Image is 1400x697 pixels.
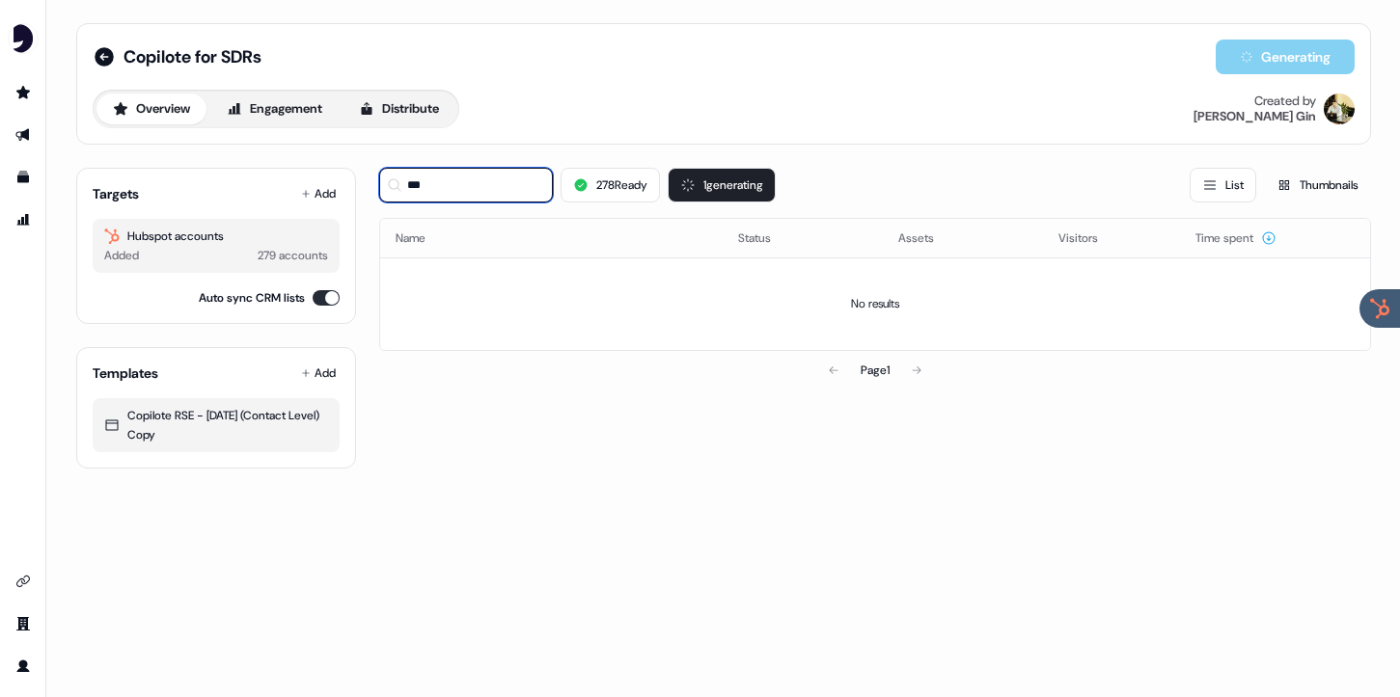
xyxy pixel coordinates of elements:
[8,608,39,639] a: Go to team
[104,406,328,444] div: Copilote RSE - [DATE] (Contact Level) Copy
[861,361,890,380] div: Page 1
[8,77,39,108] a: Go to prospects
[1190,168,1256,202] button: List
[8,566,39,597] a: Go to integrations
[1264,168,1371,202] button: Thumbnails
[396,221,449,255] button: Name
[96,94,206,124] button: Overview
[297,360,340,387] button: Add
[297,180,340,207] button: Add
[1058,221,1121,255] button: Visitors
[1324,94,1355,124] img: Armand
[1194,109,1316,124] div: [PERSON_NAME] Gin
[1195,221,1276,255] button: Time spent
[8,120,39,150] a: Go to outbound experience
[8,204,39,235] a: Go to attribution
[258,246,328,265] div: 279 accounts
[380,257,1370,350] td: No results
[8,162,39,193] a: Go to templates
[104,227,328,246] div: Hubspot accounts
[104,246,139,265] div: Added
[124,45,261,68] span: Copilote for SDRs
[738,221,794,255] button: Status
[668,168,776,202] button: 1generating
[199,288,305,308] label: Auto sync CRM lists
[210,94,339,124] button: Engagement
[883,219,1043,257] th: Assets
[561,168,660,202] button: 278Ready
[93,363,158,383] div: Templates
[93,184,139,203] div: Targets
[8,651,39,682] a: Go to profile
[343,94,455,124] button: Distribute
[1254,94,1316,109] div: Created by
